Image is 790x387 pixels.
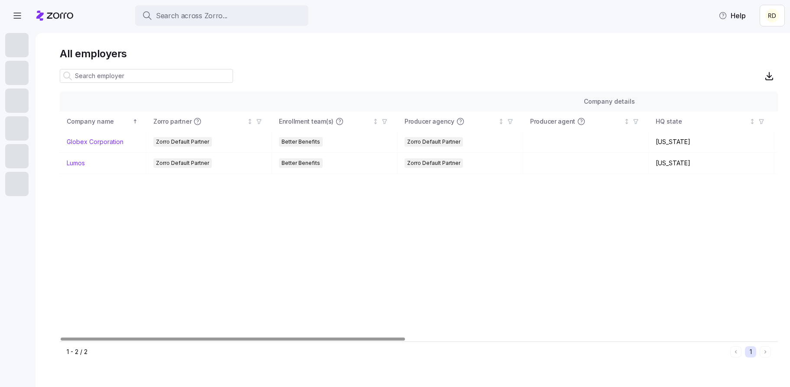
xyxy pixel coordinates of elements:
[279,117,333,126] span: Enrollment team(s)
[719,10,746,21] span: Help
[67,138,123,146] a: Globex Corporation
[67,348,727,356] div: 1 - 2 / 2
[749,118,755,125] div: Not sorted
[153,117,191,126] span: Zorro partner
[67,117,131,126] div: Company name
[156,137,209,147] span: Zorro Default Partner
[656,117,748,126] div: HQ state
[282,158,320,168] span: Better Benefits
[272,112,398,131] th: Enrollment team(s)Not sorted
[405,117,454,126] span: Producer agency
[247,118,253,125] div: Not sorted
[730,346,741,357] button: Previous page
[530,117,575,126] span: Producer agent
[498,118,504,125] div: Not sorted
[624,118,630,125] div: Not sorted
[156,158,209,168] span: Zorro Default Partner
[745,346,756,357] button: 1
[60,112,146,131] th: Company nameSorted ascending
[649,131,774,153] td: [US_STATE]
[407,137,460,147] span: Zorro Default Partner
[135,5,308,26] button: Search across Zorro...
[407,158,460,168] span: Zorro Default Partner
[649,112,774,131] th: HQ stateNot sorted
[712,7,753,24] button: Help
[398,112,523,131] th: Producer agencyNot sorted
[760,346,771,357] button: Next page
[765,9,779,23] img: 9f794d0485883a9a923180f976dc9e55
[60,69,233,83] input: Search employer
[60,47,778,60] h1: All employers
[146,112,272,131] th: Zorro partnerNot sorted
[67,159,85,167] a: Lumos
[649,153,774,174] td: [US_STATE]
[156,10,227,21] span: Search across Zorro...
[523,112,649,131] th: Producer agentNot sorted
[282,137,320,147] span: Better Benefits
[132,118,138,125] div: Sorted ascending
[372,118,379,125] div: Not sorted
